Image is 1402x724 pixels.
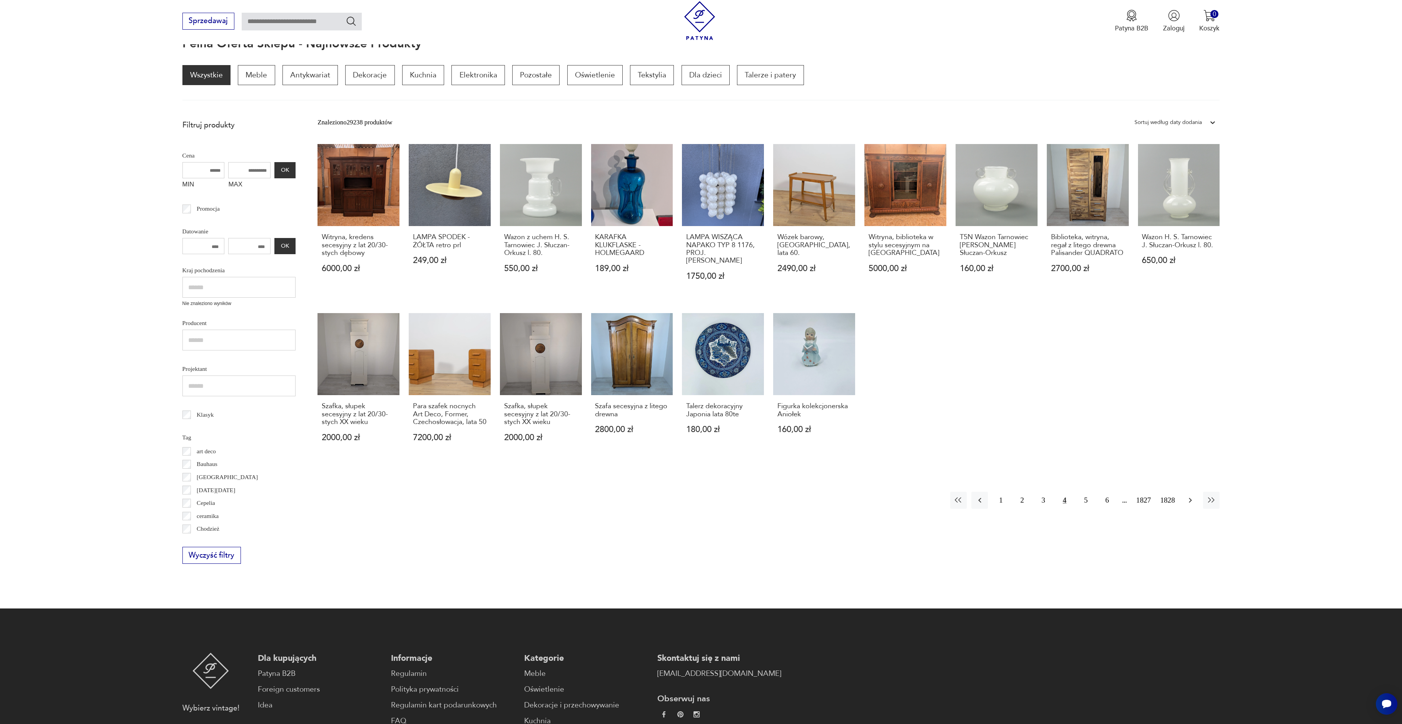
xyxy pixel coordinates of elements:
[864,144,946,298] a: Witryna, biblioteka w stylu secesyjnym na lwich łapachWitryna, biblioteka w stylu secesyjnym na [...
[322,434,395,442] p: 2000,00 zł
[500,313,582,459] a: Szafka, słupek secesyjny z lat 20/30-stych XX wiekuSzafka, słupek secesyjny z lat 20/30-stych XX ...
[1126,10,1138,22] img: Ikona medalu
[777,233,851,257] h3: Wózek barowy, [GEOGRAPHIC_DATA], lata 60.
[391,700,515,711] a: Regulamin kart podarunkowych
[773,313,855,459] a: Figurka kolekcjonerska AniołekFigurka kolekcjonerska Aniołek160,00 zł
[182,226,296,236] p: Datowanie
[322,265,395,273] p: 6000,00 zł
[182,364,296,374] p: Projektant
[1135,117,1202,127] div: Sortuj według daty dodania
[1056,492,1073,508] button: 4
[1078,492,1094,508] button: 5
[1142,256,1215,265] p: 650,00 zł
[228,178,271,193] label: MAX
[258,668,382,679] a: Patyna B2B
[197,485,235,495] p: [DATE][DATE]
[182,37,421,50] h1: Pełna oferta sklepu - najnowsze produkty
[657,653,781,664] p: Skontaktuj się z nami
[1163,24,1185,33] p: Zaloguj
[413,233,486,249] h3: LAMPA SPODEK - ŻÓŁTA retro prl
[258,700,382,711] a: Idea
[391,653,515,664] p: Informacje
[595,426,668,434] p: 2800,00 zł
[197,511,219,521] p: ceramika
[677,711,683,717] img: 37d27d81a828e637adc9f9cb2e3d3a8a.webp
[682,144,764,298] a: LAMPA WISZĄCA NAPAKO TYP 8 1176, PROJ. JOSEF HŮRKALAMPA WISZĄCA NAPAKO TYP 8 1176, PROJ. [PERSON_...
[504,402,578,426] h3: Szafka, słupek secesyjny z lat 20/30-stych XX wieku
[317,117,392,127] div: Znaleziono 29238 produktów
[274,238,295,254] button: OK
[1047,144,1129,298] a: Biblioteka, witryna, regał z litego drewna Palisander QUADRATOBiblioteka, witryna, regał z litego...
[258,653,382,664] p: Dla kupujących
[413,256,486,265] p: 249,00 zł
[1203,10,1215,22] img: Ikona koszyka
[682,65,730,85] a: Dla dzieci
[686,402,760,418] h3: Talerz dekoracyjny Japonia lata 80te
[777,426,851,434] p: 160,00 zł
[1138,144,1220,298] a: Wazon H. S. Tarnowiec J. Słuczan-Orkusz l. 80.Wazon H. S. Tarnowiec J. Słuczan-Orkusz l. 80.650,0...
[524,653,648,664] p: Kategorie
[317,144,399,298] a: Witryna, kredens secesyjny z lat 20/30-stych dębowyWitryna, kredens secesyjny z lat 20/30-stych d...
[993,492,1009,508] button: 1
[777,265,851,273] p: 2490,00 zł
[345,65,394,85] a: Dekoracje
[630,65,674,85] a: Tekstylia
[182,318,296,328] p: Producent
[1115,10,1148,33] a: Ikona medaluPatyna B2B
[182,703,239,714] p: Wybierz vintage!
[391,684,515,695] a: Polityka prywatności
[197,472,258,482] p: [GEOGRAPHIC_DATA]
[1115,24,1148,33] p: Patyna B2B
[686,233,760,265] h3: LAMPA WISZĄCA NAPAKO TYP 8 1176, PROJ. [PERSON_NAME]
[504,265,578,273] p: 550,00 zł
[197,204,220,214] p: Promocja
[1199,24,1220,33] p: Koszyk
[413,434,486,442] p: 7200,00 zł
[322,233,395,257] h3: Witryna, kredens secesyjny z lat 20/30-stych dębowy
[197,459,217,469] p: Bauhaus
[402,65,444,85] p: Kuchnia
[693,711,700,717] img: c2fd9cf7f39615d9d6839a72ae8e59e5.webp
[182,120,296,130] p: Filtruj produkty
[322,402,395,426] h3: Szafka, słupek secesyjny z lat 20/30-stych XX wieku
[238,65,275,85] a: Meble
[1134,492,1153,508] button: 1827
[192,653,229,689] img: Patyna - sklep z meblami i dekoracjami vintage
[1199,10,1220,33] button: 0Koszyk
[197,446,216,456] p: art deco
[391,668,515,679] a: Regulamin
[657,693,781,704] p: Obserwuj nas
[409,144,491,298] a: LAMPA SPODEK - ŻÓŁTA retro prlLAMPA SPODEK - ŻÓŁTA retro prl249,00 zł
[317,313,399,459] a: Szafka, słupek secesyjny z lat 20/30-stych XX wiekuSzafka, słupek secesyjny z lat 20/30-stych XX ...
[1051,233,1125,257] h3: Biblioteka, witryna, regał z litego drewna Palisander QUADRATO
[197,498,215,508] p: Cepelia
[737,65,804,85] p: Talerze i patery
[869,265,942,273] p: 5000,00 zł
[524,684,648,695] a: Oświetlenie
[512,65,560,85] p: Pozostałe
[274,162,295,178] button: OK
[661,711,667,717] img: da9060093f698e4c3cedc1453eec5031.webp
[1168,10,1180,22] img: Ikonka użytkownika
[1051,265,1125,273] p: 2700,00 zł
[595,265,668,273] p: 189,00 zł
[451,65,505,85] p: Elektronika
[956,144,1038,298] a: T5N Wazon Tarnowiec J. Słuczan-OrkuszT5N Wazon Tarnowiec [PERSON_NAME] Słuczan-Orkusz160,00 zł
[1035,492,1052,508] button: 3
[182,151,296,161] p: Cena
[657,668,781,679] a: [EMAIL_ADDRESS][DOMAIN_NAME]
[1099,492,1115,508] button: 6
[182,547,241,564] button: Wyczyść filtry
[182,300,296,307] p: Nie znaleziono wyników
[500,144,582,298] a: Wazon z uchem H. S. Tarnowiec J. Słuczan-Orkusz l. 80.Wazon z uchem H. S. Tarnowiec J. Słuczan-Or...
[1115,10,1148,33] button: Patyna B2B
[409,313,491,459] a: Para szafek nocnych Art Deco, Former, Czechosłowacja, lata 50Para szafek nocnych Art Deco, Former...
[591,313,673,459] a: Szafa secesyjna z litego drewnaSzafa secesyjna z litego drewna2800,00 zł
[524,700,648,711] a: Dekoracje i przechowywanie
[686,426,760,434] p: 180,00 zł
[960,265,1033,273] p: 160,00 zł
[197,537,219,547] p: Ćmielów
